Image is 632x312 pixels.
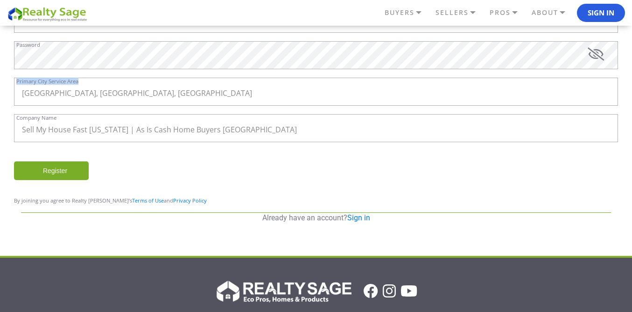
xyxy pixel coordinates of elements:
a: BUYERS [382,5,433,21]
span: By joining you agree to Realty [PERSON_NAME]’s and [14,197,207,204]
input: Register [14,161,89,180]
a: Sign in [347,213,370,222]
label: Company Name [16,115,56,120]
a: ABOUT [529,5,577,21]
label: Primary City Service Area [16,79,78,84]
p: Already have an account? [21,213,611,223]
a: Privacy Policy [173,197,207,204]
label: Password [16,42,40,47]
a: SELLERS [433,5,487,21]
button: Sign In [577,4,625,22]
a: PROS [487,5,529,21]
img: Realty Sage Logo [215,278,351,304]
img: REALTY SAGE [7,6,91,22]
a: Terms of Use [132,197,164,204]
